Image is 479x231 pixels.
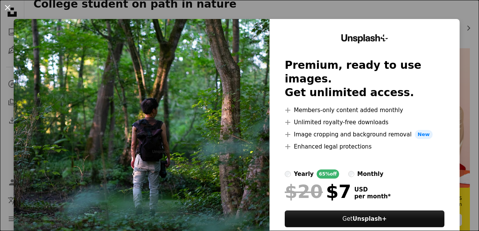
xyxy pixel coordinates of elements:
li: Enhanced legal protections [285,142,444,151]
div: yearly [294,169,314,179]
div: $7 [285,182,351,201]
span: USD [354,186,391,193]
h2: Premium, ready to use images. Get unlimited access. [285,59,444,100]
button: GetUnsplash+ [285,210,444,227]
span: $20 [285,182,323,201]
span: per month * [354,193,391,200]
input: yearly65%off [285,171,291,177]
div: 65% off [317,169,339,179]
li: Members-only content added monthly [285,106,444,115]
strong: Unsplash+ [352,215,387,222]
span: New [415,130,433,139]
li: Image cropping and background removal [285,130,444,139]
div: monthly [357,169,384,179]
input: monthly [348,171,354,177]
li: Unlimited royalty-free downloads [285,118,444,127]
